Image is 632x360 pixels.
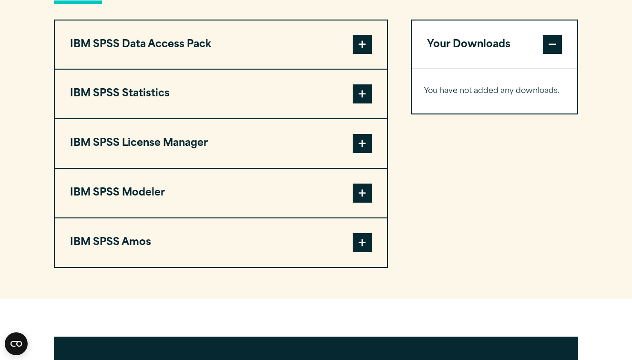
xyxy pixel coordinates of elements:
button: IBM SPSS License Manager [55,119,387,168]
div: Your Downloads [412,69,577,113]
button: IBM SPSS Modeler [55,169,387,217]
button: Your Downloads [412,21,577,69]
button: IBM SPSS Data Access Pack [55,21,387,69]
button: IBM SPSS Statistics [55,70,387,118]
button: Open CMP widget [5,332,28,355]
button: IBM SPSS Amos [55,218,387,267]
p: You have not added any downloads. [424,84,565,98]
